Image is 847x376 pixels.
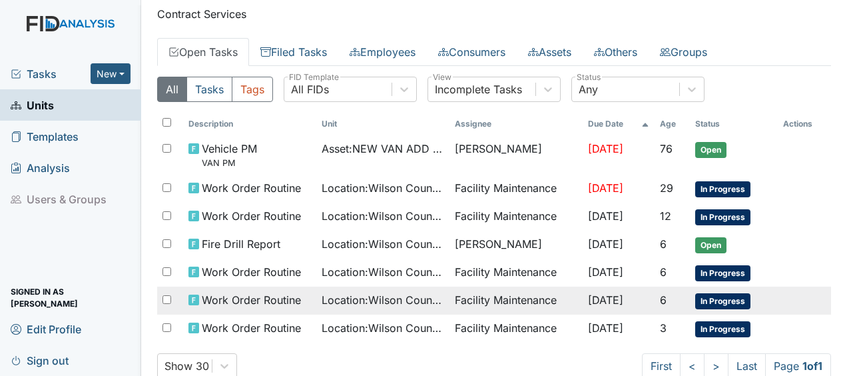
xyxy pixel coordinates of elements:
button: All [157,77,187,102]
th: Assignee [449,113,583,135]
span: Asset : NEW VAN ADD DETAILS [322,141,444,157]
span: [DATE] [588,321,623,335]
span: [DATE] [588,209,623,223]
span: Open [695,237,726,253]
div: Incomplete Tasks [435,81,522,97]
td: [PERSON_NAME] [449,231,583,259]
span: Sign out [11,350,69,371]
span: Open [695,142,726,158]
div: All FIDs [291,81,329,97]
span: 76 [660,142,673,155]
input: Toggle All Rows Selected [162,118,171,127]
th: Actions [778,113,831,135]
span: Work Order Routine [202,180,301,196]
a: Filed Tasks [249,38,338,66]
a: Open Tasks [157,38,249,66]
span: In Progress [695,181,750,197]
span: 3 [660,321,667,335]
span: 12 [660,209,671,223]
span: Signed in as [PERSON_NAME] [11,287,131,308]
span: Fire Drill Report [202,236,280,252]
span: [DATE] [588,142,623,155]
th: Toggle SortBy [183,113,316,135]
button: Tasks [186,77,232,102]
a: Employees [338,38,427,66]
span: Vehicle PM VAN PM [202,141,257,169]
span: Location : Wilson County CS [322,264,444,280]
span: [DATE] [588,293,623,307]
span: Location : Wilson County CS [322,180,444,196]
span: Templates [11,126,79,147]
th: Toggle SortBy [583,113,655,135]
small: VAN PM [202,157,257,169]
a: Assets [517,38,583,66]
td: Facility Maintenance [449,315,583,343]
span: Location : Wilson County CS [322,292,444,308]
span: Edit Profile [11,319,81,339]
td: Facility Maintenance [449,259,583,287]
p: Contract Services [157,6,831,22]
span: Units [11,95,54,115]
span: 6 [660,265,667,279]
th: Toggle SortBy [316,113,449,135]
span: 29 [660,181,673,195]
td: Facility Maintenance [449,203,583,231]
strong: 1 of 1 [802,359,822,373]
span: [DATE] [588,265,623,279]
button: New [91,63,131,84]
div: Show 30 [164,358,209,374]
span: [DATE] [588,181,623,195]
span: In Progress [695,265,750,281]
span: [DATE] [588,237,623,251]
div: Type filter [157,77,273,102]
div: Any [579,81,598,97]
span: Location : Wilson County CS [322,208,444,224]
a: Tasks [11,66,91,82]
span: Analysis [11,157,70,178]
td: Facility Maintenance [449,175,583,203]
td: [PERSON_NAME] [449,135,583,175]
span: Work Order Routine [202,208,301,224]
span: In Progress [695,321,750,337]
span: Work Order Routine [202,292,301,308]
a: Consumers [427,38,517,66]
th: Toggle SortBy [690,113,778,135]
th: Toggle SortBy [655,113,690,135]
span: Work Order Routine [202,320,301,336]
span: In Progress [695,293,750,309]
span: In Progress [695,209,750,225]
td: Facility Maintenance [449,287,583,315]
a: Others [583,38,649,66]
span: 6 [660,293,667,307]
span: Location : Wilson County CS [322,236,444,252]
span: Work Order Routine [202,264,301,280]
a: Groups [649,38,718,66]
span: Location : Wilson County CS [322,320,444,336]
span: 6 [660,237,667,251]
button: Tags [232,77,273,102]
